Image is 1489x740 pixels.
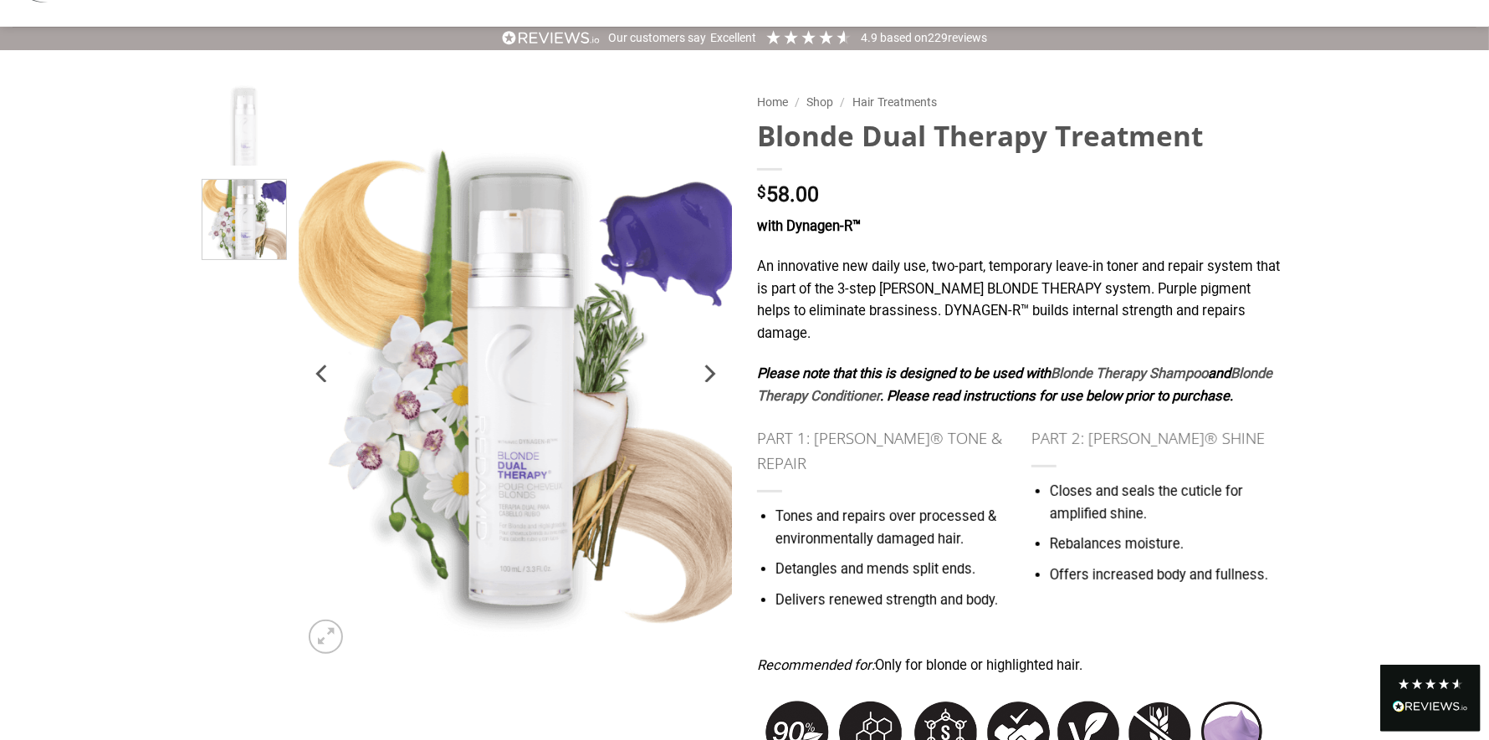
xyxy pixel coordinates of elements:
div: 4.91 Stars [765,28,852,46]
strong: with Dynagen-R™ [757,218,861,234]
img: REVIEWS.io [502,30,601,46]
a: Shop [806,95,833,109]
div: 4.8 Stars [1397,677,1464,691]
span: 229 [928,31,948,44]
img: REDAVID Blonde Dual Therapy for Blonde and Highlighted Hair [202,85,287,170]
span: 4.9 [861,31,880,44]
span: $ [757,185,766,201]
span: / [795,95,800,109]
h1: Blonde Dual Therapy Treatment [757,118,1280,154]
a: Home [757,95,788,109]
img: REDAVID Blonde Dual Therapy for Blonde and Highlighted Hair [299,84,732,662]
a: Hair Treatments [852,95,937,109]
button: Next [693,315,724,431]
li: Tones and repairs over processed & environmentally damaged hair. [775,506,1006,550]
img: REDAVID Blonde Dual Therapy for Blonde and Highlighted Hair [202,176,287,260]
h4: PART 2: [PERSON_NAME]® SHINE [1031,426,1281,451]
nav: Breadcrumb [757,93,1280,112]
div: Read All Reviews [1393,697,1468,719]
li: Rebalances moisture. [1049,534,1280,557]
span: Based on [880,31,928,44]
bdi: 58.00 [757,182,819,207]
div: Our customers say [608,30,706,47]
h4: PART 1: [PERSON_NAME]® TONE & REPAIR [757,426,1006,476]
li: Offers increased body and fullness. [1049,564,1280,587]
span: / [841,95,846,109]
li: Detangles and mends split ends. [775,559,1006,582]
strong: Please note that this is designed to be used with and . Please read instructions for use below pr... [757,365,1272,404]
div: Excellent [710,30,756,47]
li: Delivers renewed strength and body. [775,589,1006,612]
div: Read All Reviews [1380,665,1481,732]
a: Blonde Therapy Conditioner [757,365,1272,404]
li: Closes and seals the cuticle for amplified shine. [1049,481,1280,525]
p: Only for blonde or highlighted hair. [757,655,1280,677]
span: reviews [948,31,987,44]
button: Previous [308,315,338,431]
img: REVIEWS.io [1393,701,1468,712]
a: Zoom [309,620,342,653]
em: Recommended for: [757,657,875,673]
a: Blonde Therapy Shampoo [1051,365,1208,381]
p: An innovative new daily use, two-part, temporary leave-in toner and repair system that is part of... [757,256,1280,345]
